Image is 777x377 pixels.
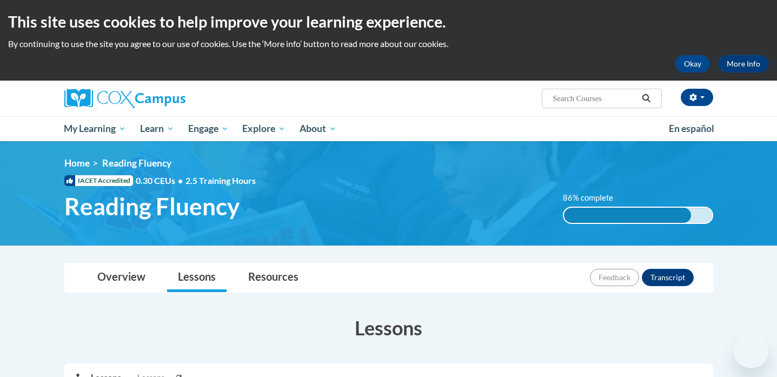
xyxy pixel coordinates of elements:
a: Cox Campus [64,89,270,108]
a: Resources [237,263,309,292]
a: Learn [133,116,181,141]
span: About [300,122,336,135]
div: 86% complete [564,208,691,223]
a: About [293,116,343,141]
a: Explore [235,116,293,141]
span: Reading Fluency [64,192,240,221]
span: Engage [188,122,229,135]
a: More Info [718,55,769,72]
div: Main menu [48,116,729,141]
span: 2.5 Training Hours [185,175,256,186]
a: En español [662,117,721,140]
img: Cox Campus [64,89,185,108]
span: Explore [242,122,285,135]
button: Transcript [642,269,694,286]
a: My Learning [57,116,134,141]
a: Engage [181,116,236,141]
span: • [178,175,183,186]
label: 86% complete [563,192,625,204]
iframe: Button to launch messaging window [734,334,768,368]
p: By continuing to use the site you agree to our use of cookies. Use the ‘More info’ button to read... [8,38,769,50]
h3: Lessons [64,314,713,341]
h2: This site uses cookies to help improve your learning experience. [8,11,769,32]
span: 0.30 CEUs [136,175,185,187]
span: IACET Accredited [64,175,133,186]
span: My Learning [64,122,126,135]
input: Search Courses [552,92,638,105]
span: Reading Fluency [102,157,171,169]
button: Feedback [590,269,639,286]
span: Learn [140,122,174,135]
button: Okay [675,55,710,72]
span: En español [669,123,714,134]
a: Home [64,157,90,169]
a: Lessons [167,263,227,292]
button: Search [638,92,654,105]
button: Account Settings [681,89,713,106]
a: Overview [87,263,156,292]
